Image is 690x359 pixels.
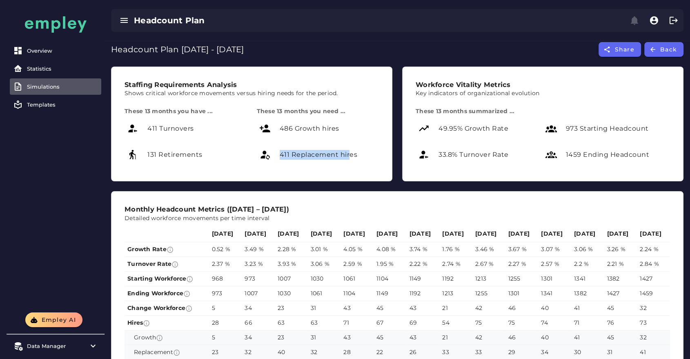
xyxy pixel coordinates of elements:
span: Back [660,46,677,53]
span: 1061 [311,289,323,298]
span: 3.26 % [607,245,626,254]
span: [DATE] [311,230,332,238]
button: Back [644,42,683,57]
span: 968 [212,274,223,283]
span: 33 [475,348,482,357]
span: 32 [245,348,252,357]
h3: Workforce Vitality Metrics [416,80,670,89]
span: 1301 [541,274,552,283]
span: 34 [541,348,548,357]
span: 46 [508,333,516,342]
span: 1459 [640,289,653,298]
span: 42 [475,304,483,312]
span: 2.74 % [442,260,461,268]
span: [DATE] [607,230,629,238]
span: 33 [442,348,449,357]
a: Simulations [10,78,101,95]
span: 45 [376,304,384,312]
span: 2.67 % [475,260,494,268]
i: Turnover icon [127,123,138,134]
span: 43 [343,304,351,312]
span: 3.07 % [541,245,560,254]
span: 2.57 % [541,260,559,268]
span: 2.22 % [410,260,428,268]
p: 411 Turnovers [147,124,247,134]
h3: Monthly Headcount Metrics ([DATE] – [DATE]) [125,205,670,214]
p: 49.95% Growth Rate [438,124,543,134]
span: 1149 [376,289,388,298]
p: 33.8% Turnover Rate [438,150,543,160]
span: 21 [442,333,448,342]
span: 2.21 % [607,260,624,268]
span: 1382 [607,274,620,283]
span: 21 [442,304,448,312]
span: 5 [212,304,215,312]
span: 1213 [475,274,486,283]
span: 54 [442,319,450,327]
span: 3.06 % [311,260,330,268]
div: Templates [27,101,98,108]
span: [DATE] [640,230,661,238]
span: 43 [410,304,417,312]
span: 1061 [343,274,355,283]
div: Simulations [27,83,98,90]
span: 43 [410,333,417,342]
span: Growth [134,334,163,341]
span: 1341 [541,289,552,298]
span: 66 [245,319,252,327]
span: 34 [245,333,252,342]
span: 1427 [607,289,620,298]
span: 4.08 % [376,245,396,254]
span: 43 [343,333,351,342]
span: 5 [212,333,215,342]
span: 69 [410,319,417,327]
span: 23 [278,333,285,342]
p: Detailed workforce movements per time interval [125,214,670,223]
span: 1341 [574,274,585,283]
span: [DATE] [343,230,365,238]
i: Retirement icon [127,149,138,161]
span: 63 [311,319,318,327]
span: Share [614,46,634,53]
span: 1030 [278,289,291,298]
span: Growth Rate [127,245,174,253]
span: 75 [475,319,482,327]
span: 3.93 % [278,260,296,268]
button: Empley AI [25,312,82,327]
span: 1.95 % [376,260,394,268]
span: 45 [607,304,614,312]
p: 1459 Ending Headcount [566,150,670,160]
span: 46 [508,304,516,312]
span: 973 [212,289,223,298]
p: Key indicators of organizational evolution [416,89,670,98]
p: 131 Retirements [147,150,247,160]
p: 486 Growth hires [280,124,379,134]
span: 32 [311,348,318,357]
span: 1007 [245,289,258,298]
span: 3.49 % [245,245,264,254]
div: Statistics [27,65,98,72]
span: 45 [607,333,614,342]
span: [DATE] [212,230,234,238]
span: 2.24 % [640,245,659,254]
span: 3.23 % [245,260,263,268]
span: Empley AI [41,316,76,323]
span: 1030 [311,274,324,283]
div: Overview [27,47,98,54]
span: 1255 [475,289,487,298]
span: 3.67 % [508,245,527,254]
h4: These 13 months you need ... [257,107,379,116]
span: 41 [574,333,580,342]
span: 1192 [410,289,421,298]
p: 973 Starting Headcount [566,124,670,134]
span: 1007 [278,274,291,283]
span: 3.06 % [574,245,593,254]
i: Ending workforce icon [545,149,557,161]
span: Turnover Rate [127,260,179,268]
span: 3.01 % [311,245,328,254]
span: 1213 [442,289,453,298]
span: 42 [475,333,483,342]
span: 1427 [640,274,652,283]
span: 40 [278,348,285,357]
i: Starting workforce icon [545,123,557,134]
